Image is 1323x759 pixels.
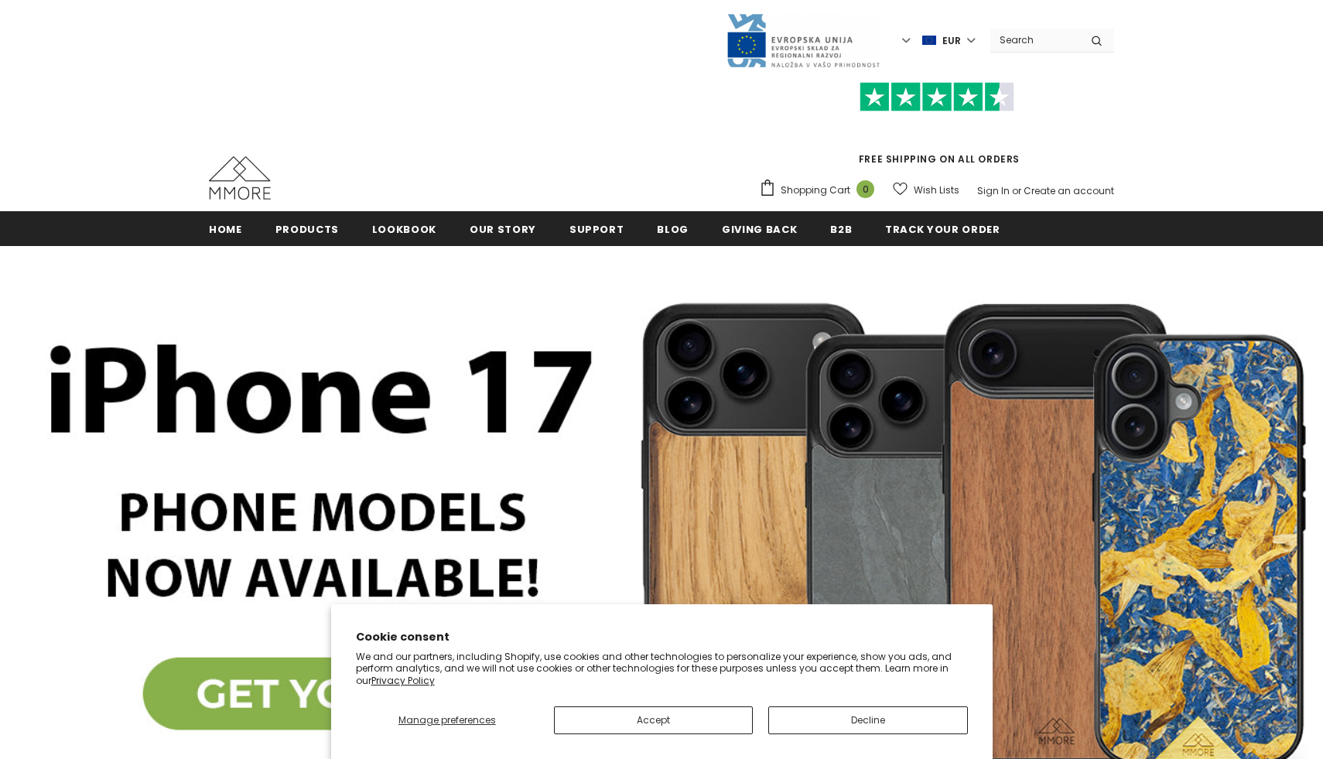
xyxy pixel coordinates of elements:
a: Giving back [722,211,797,246]
a: Shopping Cart 0 [759,179,882,202]
a: Lookbook [372,211,436,246]
span: Wish Lists [914,183,959,198]
span: EUR [942,33,961,49]
a: Our Story [470,211,536,246]
span: Shopping Cart [781,183,850,198]
span: Blog [657,222,689,237]
span: Products [275,222,339,237]
p: We and our partners, including Shopify, use cookies and other technologies to personalize your ex... [356,651,968,687]
a: Sign In [977,184,1010,197]
span: 0 [856,180,874,198]
button: Decline [768,706,967,734]
iframe: Customer reviews powered by Trustpilot [759,111,1114,152]
a: Track your order [885,211,1000,246]
h2: Cookie consent [356,629,968,645]
a: Javni Razpis [726,33,880,46]
span: FREE SHIPPING ON ALL ORDERS [759,89,1114,166]
span: Lookbook [372,222,436,237]
span: support [569,222,624,237]
span: Home [209,222,242,237]
a: Create an account [1024,184,1114,197]
a: Wish Lists [893,176,959,203]
button: Accept [554,706,753,734]
span: B2B [830,222,852,237]
span: Manage preferences [398,713,496,727]
a: support [569,211,624,246]
a: Privacy Policy [371,674,435,687]
span: or [1012,184,1021,197]
span: Giving back [722,222,797,237]
a: B2B [830,211,852,246]
img: Javni Razpis [726,12,880,69]
span: Our Story [470,222,536,237]
input: Search Site [990,29,1079,51]
a: Home [209,211,242,246]
a: Products [275,211,339,246]
button: Manage preferences [355,706,538,734]
a: Blog [657,211,689,246]
img: MMORE Cases [209,156,271,200]
span: Track your order [885,222,1000,237]
img: Trust Pilot Stars [860,82,1014,112]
